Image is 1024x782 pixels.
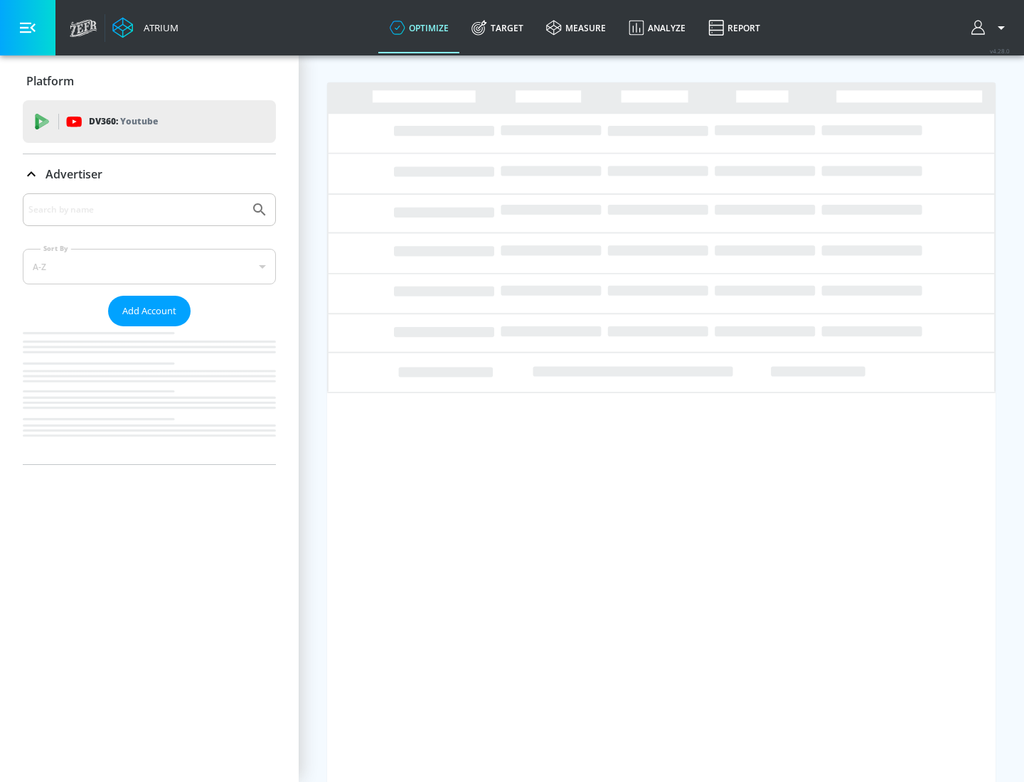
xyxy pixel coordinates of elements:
button: Add Account [108,296,191,326]
p: Advertiser [46,166,102,182]
div: A-Z [23,249,276,284]
span: v 4.28.0 [990,47,1010,55]
span: Add Account [122,303,176,319]
input: Search by name [28,200,244,219]
div: DV360: Youtube [23,100,276,143]
a: Target [460,2,535,53]
div: Advertiser [23,193,276,464]
a: optimize [378,2,460,53]
a: Atrium [112,17,178,38]
div: Advertiser [23,154,276,194]
p: DV360: [89,114,158,129]
p: Youtube [120,114,158,129]
a: Report [697,2,772,53]
div: Atrium [138,21,178,34]
p: Platform [26,73,74,89]
div: Platform [23,61,276,101]
nav: list of Advertiser [23,326,276,464]
a: Analyze [617,2,697,53]
a: measure [535,2,617,53]
label: Sort By [41,244,71,253]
